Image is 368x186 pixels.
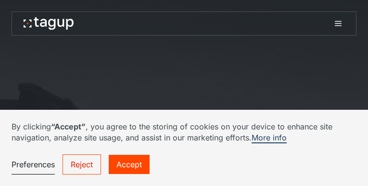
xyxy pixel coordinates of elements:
a: More info [252,133,287,143]
a: Accept [109,155,150,174]
a: Reject [63,154,101,174]
p: By clicking , you agree to the storing of cookies on your device to enhance site navigation, anal... [12,121,356,143]
strong: “Accept” [51,122,86,131]
a: Preferences [12,155,55,174]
